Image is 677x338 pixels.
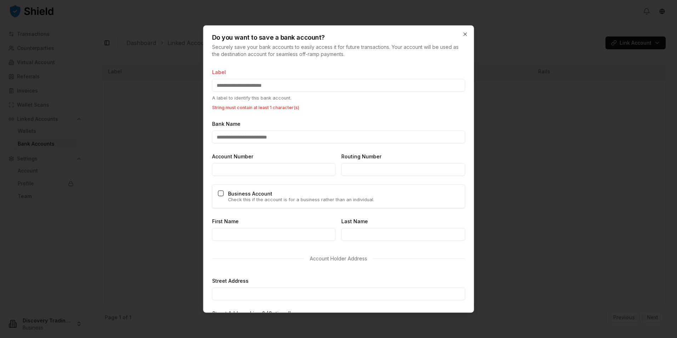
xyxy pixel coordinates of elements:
[341,153,381,159] label: Routing Number
[212,44,465,58] p: Securely save your bank accounts to easily access it for future transactions. Your account will b...
[212,69,226,75] label: Label
[212,34,465,41] h2: Do you want to save a bank account?
[212,153,253,159] label: Account Number
[212,95,465,101] p: A label to identify this bank account.
[212,218,239,224] label: First Name
[228,191,272,197] label: Business Account
[341,218,368,224] label: Last Name
[228,198,374,202] p: Check this if the account is for a business rather than an individual.
[212,121,240,127] label: Bank Name
[212,310,291,316] label: Street Address Line 2 (Optional)
[310,255,367,262] p: Account Holder Address
[212,104,465,111] p: String must contain at least 1 character(s)
[212,278,249,284] label: Street Address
